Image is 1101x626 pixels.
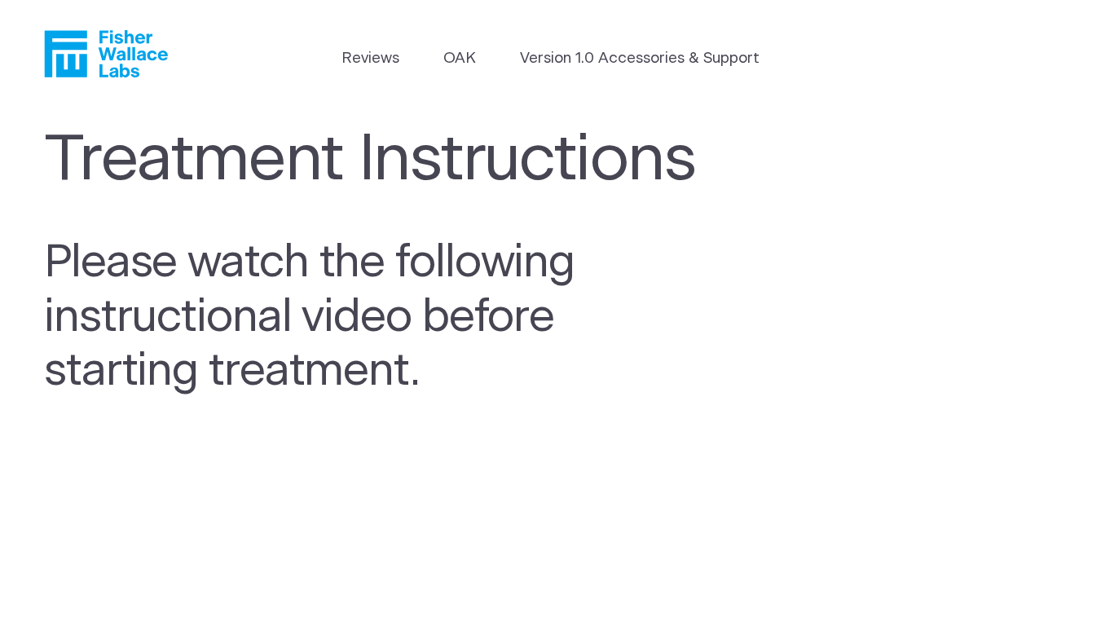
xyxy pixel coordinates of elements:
a: Reviews [341,47,399,70]
h1: Treatment Instructions [44,123,722,198]
a: Version 1.0 Accessories & Support [520,47,760,70]
h2: Please watch the following instructional video before starting treatment. [44,236,647,399]
a: Fisher Wallace [44,30,168,77]
a: OAK [443,47,476,70]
